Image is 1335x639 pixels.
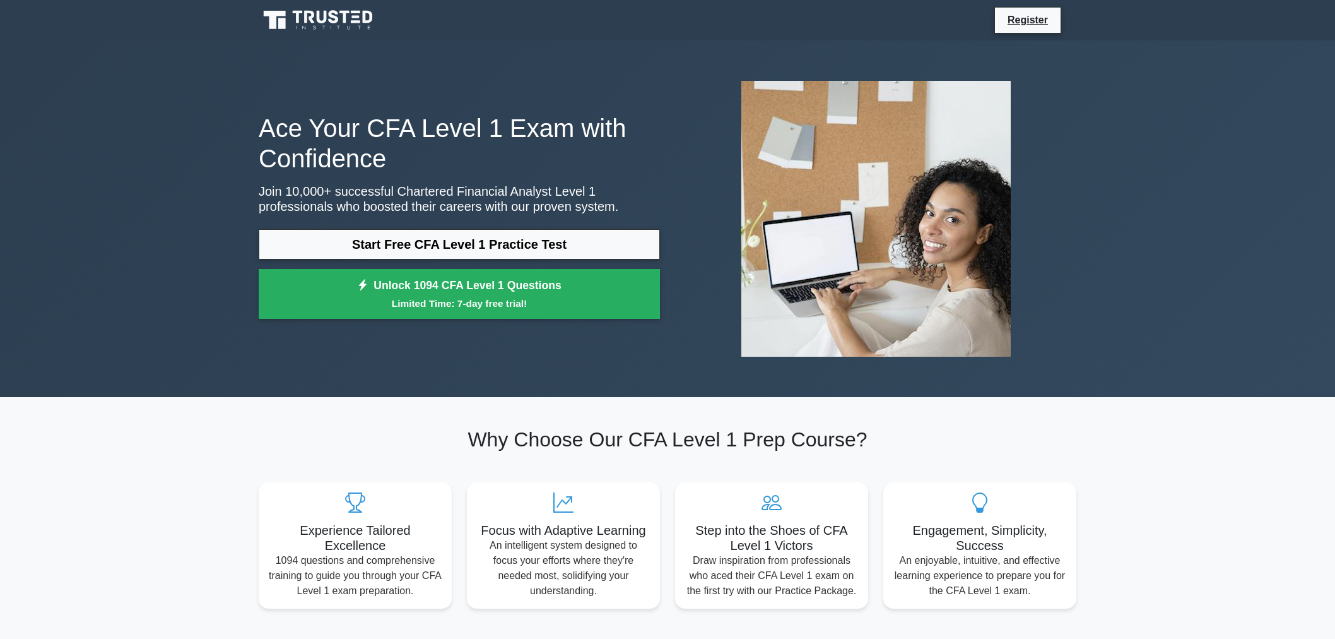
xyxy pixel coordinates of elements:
h5: Experience Tailored Excellence [269,523,442,553]
small: Limited Time: 7-day free trial! [274,296,644,311]
h2: Why Choose Our CFA Level 1 Prep Course? [259,427,1076,451]
a: Unlock 1094 CFA Level 1 QuestionsLimited Time: 7-day free trial! [259,269,660,319]
h5: Step into the Shoes of CFA Level 1 Victors [685,523,858,553]
a: Register [1000,12,1056,28]
p: An enjoyable, intuitive, and effective learning experience to prepare you for the CFA Level 1 exam. [893,553,1066,599]
p: An intelligent system designed to focus your efforts where they're needed most, solidifying your ... [477,538,650,599]
p: 1094 questions and comprehensive training to guide you through your CFA Level 1 exam preparation. [269,553,442,599]
a: Start Free CFA Level 1 Practice Test [259,229,660,260]
h1: Ace Your CFA Level 1 Exam with Confidence [259,113,660,174]
p: Draw inspiration from professionals who aced their CFA Level 1 exam on the first try with our Pra... [685,553,858,599]
h5: Engagement, Simplicity, Success [893,523,1066,553]
p: Join 10,000+ successful Chartered Financial Analyst Level 1 professionals who boosted their caree... [259,184,660,214]
h5: Focus with Adaptive Learning [477,523,650,538]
